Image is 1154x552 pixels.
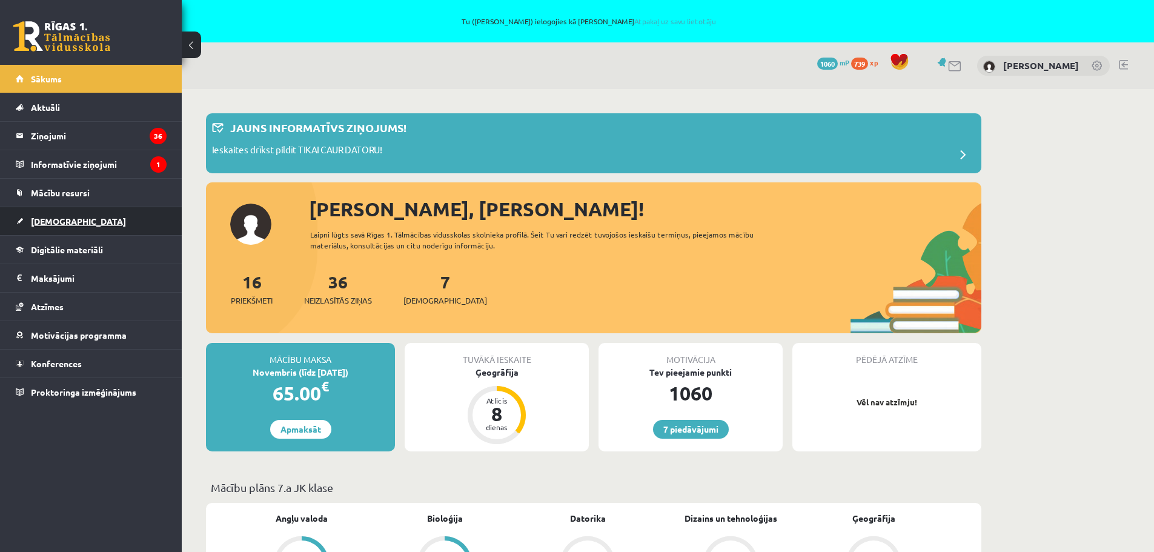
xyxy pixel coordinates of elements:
[150,128,167,144] i: 36
[405,343,589,366] div: Tuvākā ieskaite
[304,294,372,307] span: Neizlasītās ziņas
[231,294,273,307] span: Priekšmeti
[851,58,884,67] a: 739 xp
[16,293,167,321] a: Atzīmes
[139,18,1039,25] span: Tu ([PERSON_NAME]) ielogojies kā [PERSON_NAME]
[479,397,515,404] div: Atlicis
[16,378,167,406] a: Proktoringa izmēģinājums
[840,58,849,67] span: mP
[31,73,62,84] span: Sākums
[798,396,975,408] p: Vēl nav atzīmju!
[206,379,395,408] div: 65.00
[852,512,895,525] a: Ģeogrāfija
[16,207,167,235] a: [DEMOGRAPHIC_DATA]
[427,512,463,525] a: Bioloģija
[211,479,977,496] p: Mācību plāns 7.a JK klase
[405,366,589,379] div: Ģeogrāfija
[403,271,487,307] a: 7[DEMOGRAPHIC_DATA]
[206,343,395,366] div: Mācību maksa
[13,21,110,52] a: Rīgas 1. Tālmācības vidusskola
[310,229,775,251] div: Laipni lūgts savā Rīgas 1. Tālmācības vidusskolas skolnieka profilā. Šeit Tu vari redzēt tuvojošo...
[870,58,878,67] span: xp
[817,58,838,70] span: 1060
[321,377,329,395] span: €
[31,264,167,292] legend: Maksājumi
[270,420,331,439] a: Apmaksāt
[16,321,167,349] a: Motivācijas programma
[653,420,729,439] a: 7 piedāvājumi
[206,366,395,379] div: Novembris (līdz [DATE])
[304,271,372,307] a: 36Neizlasītās ziņas
[817,58,849,67] a: 1060 mP
[599,379,783,408] div: 1060
[31,150,167,178] legend: Informatīvie ziņojumi
[479,404,515,424] div: 8
[16,236,167,264] a: Digitālie materiāli
[16,65,167,93] a: Sākums
[479,424,515,431] div: dienas
[31,187,90,198] span: Mācību resursi
[16,150,167,178] a: Informatīvie ziņojumi1
[231,271,273,307] a: 16Priekšmeti
[31,216,126,227] span: [DEMOGRAPHIC_DATA]
[403,294,487,307] span: [DEMOGRAPHIC_DATA]
[599,366,783,379] div: Tev pieejamie punkti
[309,195,981,224] div: [PERSON_NAME], [PERSON_NAME]!
[212,119,975,167] a: Jauns informatīvs ziņojums! Ieskaites drīkst pildīt TIKAI CAUR DATORU!
[983,61,995,73] img: Kristofers Vasiļjevs
[31,358,82,369] span: Konferences
[31,387,136,397] span: Proktoringa izmēģinājums
[599,343,783,366] div: Motivācija
[31,122,167,150] legend: Ziņojumi
[276,512,328,525] a: Angļu valoda
[212,143,382,160] p: Ieskaites drīkst pildīt TIKAI CAUR DATORU!
[405,366,589,446] a: Ģeogrāfija Atlicis 8 dienas
[16,350,167,377] a: Konferences
[792,343,981,366] div: Pēdējā atzīme
[16,264,167,292] a: Maksājumi
[31,301,64,312] span: Atzīmes
[16,93,167,121] a: Aktuāli
[31,244,103,255] span: Digitālie materiāli
[31,330,127,341] span: Motivācijas programma
[230,119,406,136] p: Jauns informatīvs ziņojums!
[16,179,167,207] a: Mācību resursi
[1003,59,1079,71] a: [PERSON_NAME]
[685,512,777,525] a: Dizains un tehnoloģijas
[570,512,606,525] a: Datorika
[16,122,167,150] a: Ziņojumi36
[851,58,868,70] span: 739
[150,156,167,173] i: 1
[31,102,60,113] span: Aktuāli
[634,16,716,26] a: Atpakaļ uz savu lietotāju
